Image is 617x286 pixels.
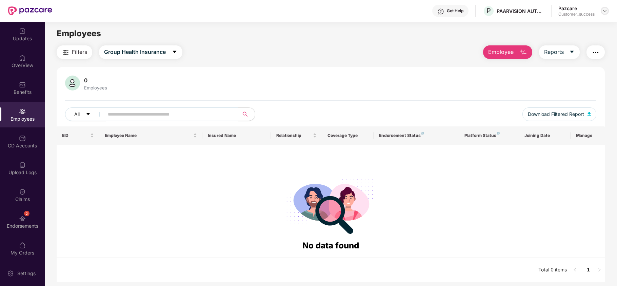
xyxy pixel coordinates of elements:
span: P [486,7,491,15]
div: Get Help [447,8,463,14]
img: svg+xml;base64,PHN2ZyBpZD0iVXBsb2FkX0xvZ3MiIGRhdGEtbmFtZT0iVXBsb2FkIExvZ3MiIHhtbG5zPSJodHRwOi8vd3... [19,162,26,168]
img: svg+xml;base64,PHN2ZyBpZD0iRHJvcGRvd24tMzJ4MzIiIHhtbG5zPSJodHRwOi8vd3d3LnczLm9yZy8yMDAwL3N2ZyIgd2... [602,8,608,14]
img: svg+xml;base64,PHN2ZyB4bWxucz0iaHR0cDovL3d3dy53My5vcmcvMjAwMC9zdmciIHdpZHRoPSIyNCIgaGVpZ2h0PSIyNC... [62,48,70,57]
span: Download Filtered Report [528,110,584,118]
button: Download Filtered Report [522,107,596,121]
div: 2 [24,211,29,216]
span: EID [62,133,89,138]
img: svg+xml;base64,PHN2ZyB4bWxucz0iaHR0cDovL3d3dy53My5vcmcvMjAwMC9zdmciIHhtbG5zOnhsaW5rPSJodHRwOi8vd3... [65,76,80,90]
img: svg+xml;base64,PHN2ZyBpZD0iSGVscC0zMngzMiIgeG1sbnM9Imh0dHA6Ly93d3cudzMub3JnLzIwMDAvc3ZnIiB3aWR0aD... [437,8,444,15]
img: svg+xml;base64,PHN2ZyB4bWxucz0iaHR0cDovL3d3dy53My5vcmcvMjAwMC9zdmciIHdpZHRoPSIyODgiIGhlaWdodD0iMj... [282,170,379,239]
img: svg+xml;base64,PHN2ZyB4bWxucz0iaHR0cDovL3d3dy53My5vcmcvMjAwMC9zdmciIHdpZHRoPSI4IiBoZWlnaHQ9IjgiIH... [421,132,424,135]
span: caret-down [172,49,177,55]
th: Relationship [271,126,322,145]
img: svg+xml;base64,PHN2ZyBpZD0iTXlfT3JkZXJzIiBkYXRhLW5hbWU9Ik15IE9yZGVycyIgeG1sbnM9Imh0dHA6Ly93d3cudz... [19,242,26,249]
img: svg+xml;base64,PHN2ZyB4bWxucz0iaHR0cDovL3d3dy53My5vcmcvMjAwMC9zdmciIHhtbG5zOnhsaW5rPSJodHRwOi8vd3... [519,48,527,57]
span: caret-down [569,49,575,55]
button: Filters [57,45,92,59]
img: svg+xml;base64,PHN2ZyB4bWxucz0iaHR0cDovL3d3dy53My5vcmcvMjAwMC9zdmciIHhtbG5zOnhsaW5rPSJodHRwOi8vd3... [588,112,591,116]
div: Settings [15,270,38,277]
img: svg+xml;base64,PHN2ZyBpZD0iQ2xhaW0iIHhtbG5zPSJodHRwOi8vd3d3LnczLm9yZy8yMDAwL3N2ZyIgd2lkdGg9IjIwIi... [19,188,26,195]
li: Next Page [594,265,605,275]
button: search [238,107,255,121]
div: Employees [83,85,108,90]
th: EID [57,126,99,145]
button: Allcaret-down [65,107,106,121]
button: Employee [483,45,532,59]
span: search [238,111,252,117]
img: svg+xml;base64,PHN2ZyB4bWxucz0iaHR0cDovL3d3dy53My5vcmcvMjAwMC9zdmciIHdpZHRoPSI4IiBoZWlnaHQ9IjgiIH... [497,132,500,135]
span: caret-down [86,112,91,117]
button: left [570,265,580,275]
div: PAARVISION AUTONOMY PRIVATE LIMITED [497,8,544,14]
th: Employee Name [99,126,202,145]
span: right [597,268,601,272]
li: 1 [583,265,594,275]
div: Pazcare [558,5,595,12]
button: Group Health Insurancecaret-down [99,45,182,59]
img: svg+xml;base64,PHN2ZyBpZD0iQ0RfQWNjb3VudHMiIGRhdGEtbmFtZT0iQ0QgQWNjb3VudHMiIHhtbG5zPSJodHRwOi8vd3... [19,135,26,142]
img: svg+xml;base64,PHN2ZyBpZD0iVXBkYXRlZCIgeG1sbnM9Imh0dHA6Ly93d3cudzMub3JnLzIwMDAvc3ZnIiB3aWR0aD0iMj... [19,28,26,35]
th: Insured Name [202,126,271,145]
div: Endorsement Status [379,133,454,138]
span: All [74,110,80,118]
th: Manage [571,126,605,145]
a: 1 [583,265,594,275]
span: Reports [544,48,564,56]
img: svg+xml;base64,PHN2ZyB4bWxucz0iaHR0cDovL3d3dy53My5vcmcvMjAwMC9zdmciIHdpZHRoPSIyNCIgaGVpZ2h0PSIyNC... [592,48,600,57]
span: Relationship [276,133,312,138]
div: Customer_success [558,12,595,17]
div: 0 [83,77,108,84]
img: svg+xml;base64,PHN2ZyBpZD0iRW1wbG95ZWVzIiB4bWxucz0iaHR0cDovL3d3dy53My5vcmcvMjAwMC9zdmciIHdpZHRoPS... [19,108,26,115]
span: Employee [488,48,514,56]
th: Coverage Type [322,126,374,145]
span: No data found [302,241,359,250]
img: svg+xml;base64,PHN2ZyBpZD0iSG9tZSIgeG1sbnM9Imh0dHA6Ly93d3cudzMub3JnLzIwMDAvc3ZnIiB3aWR0aD0iMjAiIG... [19,55,26,61]
span: Employee Name [105,133,192,138]
button: Reportscaret-down [539,45,580,59]
img: svg+xml;base64,PHN2ZyBpZD0iU2V0dGluZy0yMHgyMCIgeG1sbnM9Imh0dHA6Ly93d3cudzMub3JnLzIwMDAvc3ZnIiB3aW... [7,270,14,277]
span: Filters [72,48,87,56]
li: Total 0 items [538,265,567,275]
div: Platform Status [464,133,514,138]
th: Joining Date [519,126,571,145]
img: New Pazcare Logo [8,6,52,15]
img: svg+xml;base64,PHN2ZyBpZD0iRW5kb3JzZW1lbnRzIiB4bWxucz0iaHR0cDovL3d3dy53My5vcmcvMjAwMC9zdmciIHdpZH... [19,215,26,222]
span: Employees [57,28,101,38]
img: svg+xml;base64,PHN2ZyBpZD0iQmVuZWZpdHMiIHhtbG5zPSJodHRwOi8vd3d3LnczLm9yZy8yMDAwL3N2ZyIgd2lkdGg9Ij... [19,81,26,88]
span: Group Health Insurance [104,48,166,56]
li: Previous Page [570,265,580,275]
button: right [594,265,605,275]
span: left [573,268,577,272]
